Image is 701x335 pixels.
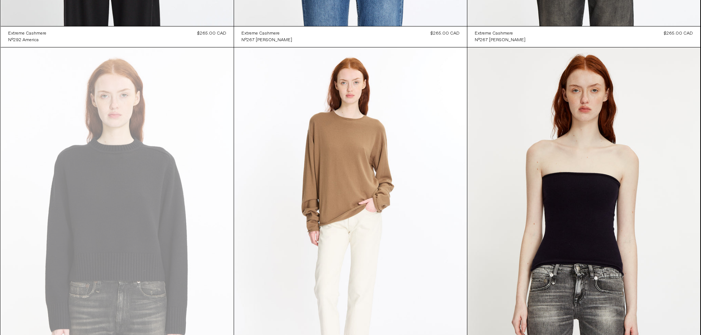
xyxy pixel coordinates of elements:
[475,37,525,43] a: N°267 [PERSON_NAME]
[8,37,46,43] a: N°292 America
[664,30,693,37] div: $265.00 CAD
[241,31,280,37] div: Extreme Cashmere
[8,37,39,43] div: N°292 America
[8,31,46,37] div: Extreme Cashmere
[197,30,226,37] div: $265.00 CAD
[241,37,292,43] a: N°267 [PERSON_NAME]
[8,30,46,37] a: Extreme Cashmere
[475,30,525,37] a: Extreme Cashmere
[475,31,513,37] div: Extreme Cashmere
[431,30,460,37] div: $265.00 CAD
[241,30,292,37] a: Extreme Cashmere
